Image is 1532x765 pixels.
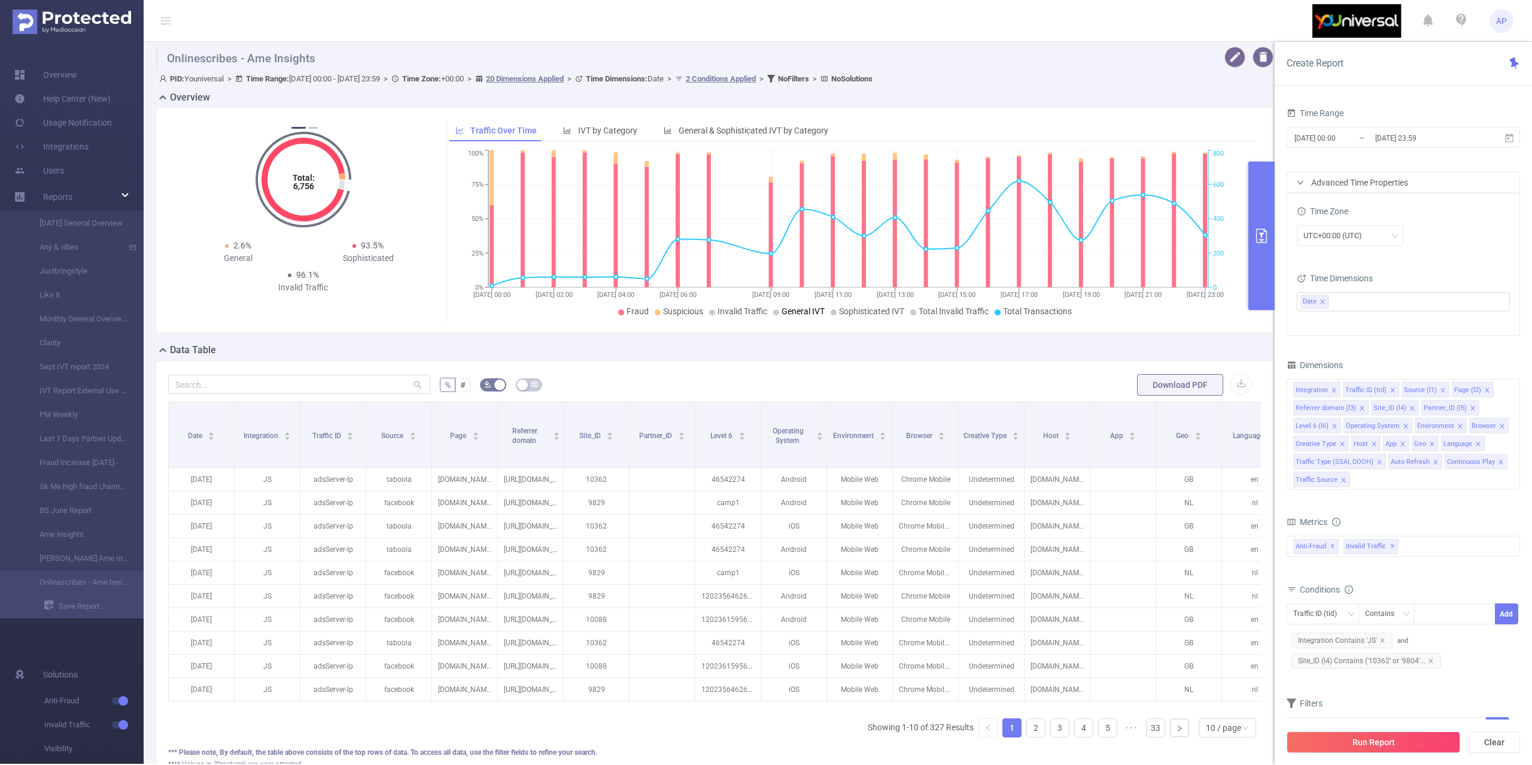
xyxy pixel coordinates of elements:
[938,430,945,438] div: Sort
[1409,405,1415,412] i: icon: close
[1376,459,1382,466] i: icon: close
[1287,57,1343,69] span: Create Report
[1293,472,1350,487] li: Traffic Source
[366,468,431,491] p: taboola
[1391,454,1430,470] div: Auto Refresh
[627,306,649,316] span: Fraud
[1470,405,1476,412] i: icon: close
[472,215,484,223] tspan: 50%
[1371,400,1419,415] li: Site_ID (l4)
[24,355,129,379] a: Sept IVT report 2024
[1472,418,1496,434] div: Browser
[1443,436,1472,452] div: Language
[498,491,563,514] p: [URL][DOMAIN_NAME]
[24,499,129,523] a: BS June Report
[381,432,405,440] span: Source
[761,491,826,514] p: Android
[1379,718,1391,737] div: ≥
[24,427,129,451] a: Last 7 Days Partner Update
[168,375,430,394] input: Search...
[284,435,291,439] i: icon: caret-down
[659,291,696,299] tspan: [DATE] 06:00
[880,435,886,439] i: icon: caret-down
[308,127,318,129] button: 2
[1110,432,1125,440] span: App
[1297,179,1304,186] i: icon: right
[564,74,575,83] span: >
[1400,441,1406,448] i: icon: close
[455,126,464,135] i: icon: line-chart
[738,435,745,439] i: icon: caret-down
[718,306,767,316] span: Invalid Traffic
[1293,418,1341,433] li: Level 6 (l6)
[938,430,945,434] i: icon: caret-up
[409,430,416,434] i: icon: caret-up
[1001,291,1038,299] tspan: [DATE] 17:00
[24,379,129,403] a: IVT Report External Use Last 7 days UTC+1
[1412,436,1439,451] li: Geo
[224,74,235,83] span: >
[663,306,703,316] span: Suspicious
[752,291,789,299] tspan: [DATE] 09:00
[1296,400,1356,416] div: Referrer domain (l3)
[1486,717,1509,738] button: Add
[959,491,1024,514] p: Undetermined
[472,430,479,438] div: Sort
[879,430,886,438] div: Sort
[1469,731,1520,753] button: Clear
[833,432,876,440] span: Environment
[984,724,992,731] i: icon: left
[1345,382,1387,398] div: Traffic ID (tid)
[24,403,129,427] a: PM Weekly
[1012,430,1019,438] div: Sort
[1340,477,1346,484] i: icon: close
[1296,382,1328,398] div: Integration
[170,90,210,105] h2: Overview
[756,74,767,83] span: >
[1332,295,1333,309] input: filter select
[893,468,958,491] p: Chrome Mobile
[816,430,823,438] div: Sort
[761,468,826,491] p: Android
[1075,719,1093,737] a: 4
[1293,604,1345,624] div: Traffic ID (tid)
[1385,436,1397,452] div: App
[1403,611,1410,619] i: icon: down
[1098,718,1117,737] li: 5
[1002,718,1022,737] li: 1
[664,74,675,83] span: >
[512,427,538,445] span: Referrer domain
[1404,382,1437,398] div: Source (l1)
[159,75,170,83] i: icon: user
[639,432,674,440] span: Partner_ID
[1213,284,1217,292] tspan: 0
[1176,725,1183,732] i: icon: right
[284,430,291,438] div: Sort
[1296,418,1329,434] div: Level 6 (l6)
[159,74,873,83] span: Youniversal [DATE] 00:00 - [DATE] 23:59 +00:00
[1452,382,1494,397] li: Page (l2)
[1475,441,1481,448] i: icon: close
[1043,432,1060,440] span: Host
[208,435,215,439] i: icon: caret-down
[1440,387,1446,394] i: icon: close
[1441,436,1485,451] li: Language
[1331,387,1337,394] i: icon: close
[1332,423,1338,430] i: icon: close
[1343,418,1412,433] li: Operating System
[170,74,184,83] b: PID:
[296,270,319,280] span: 96.1%
[554,435,560,439] i: icon: caret-down
[24,475,129,499] a: Sk Me high fraud channels
[1320,299,1326,306] i: icon: close
[14,63,77,87] a: Overview
[1176,432,1190,440] span: Geo
[1454,382,1481,398] div: Page (l2)
[1003,719,1021,737] a: 1
[1351,436,1381,451] li: Host
[24,283,129,307] a: Like it
[472,435,479,439] i: icon: caret-down
[24,451,129,475] a: Fraud Increase [DATE] -
[1013,430,1019,434] i: icon: caret-up
[1390,387,1396,394] i: icon: close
